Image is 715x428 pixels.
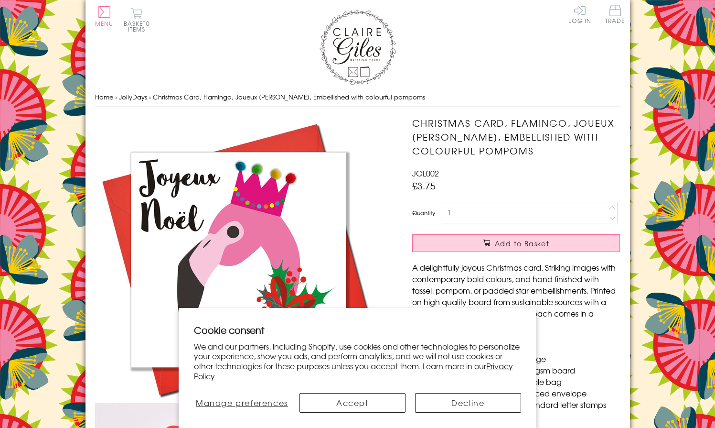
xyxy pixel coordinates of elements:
span: 0 items [128,19,150,33]
a: Trade [605,5,625,25]
h2: Cookie consent [194,323,521,337]
a: JollyDays [119,92,147,101]
img: Claire Giles Greetings Cards [320,10,396,85]
a: Log In [568,5,591,23]
button: Accept [299,393,406,413]
label: Quantity [412,209,435,217]
h1: Christmas Card, Flamingo, Joueux [PERSON_NAME], Embellished with colourful pompoms [412,116,620,157]
img: Christmas Card, Flamingo, Joueux Noel, Embellished with colourful pompoms [95,116,382,403]
button: Add to Basket [412,234,620,252]
span: Add to Basket [495,239,549,248]
button: Menu [95,6,114,26]
nav: breadcrumbs [95,88,620,107]
span: Menu [95,19,114,28]
a: Home [95,92,113,101]
p: A delightfully joyous Christmas card. Striking images with contemporary bold colours, and hand fi... [412,262,620,330]
span: Manage preferences [196,397,288,408]
span: JOL002 [412,167,439,179]
span: Christmas Card, Flamingo, Joueux [PERSON_NAME], Embellished with colourful pompoms [153,92,425,101]
span: › [149,92,151,101]
button: Basket0 items [124,8,150,32]
button: Decline [415,393,521,413]
button: Manage preferences [194,393,289,413]
span: › [115,92,117,101]
a: Privacy Policy [194,360,513,382]
span: Trade [605,5,625,23]
span: £3.75 [412,179,436,192]
p: We and our partners, including Shopify, use cookies and other technologies to personalize your ex... [194,341,521,381]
